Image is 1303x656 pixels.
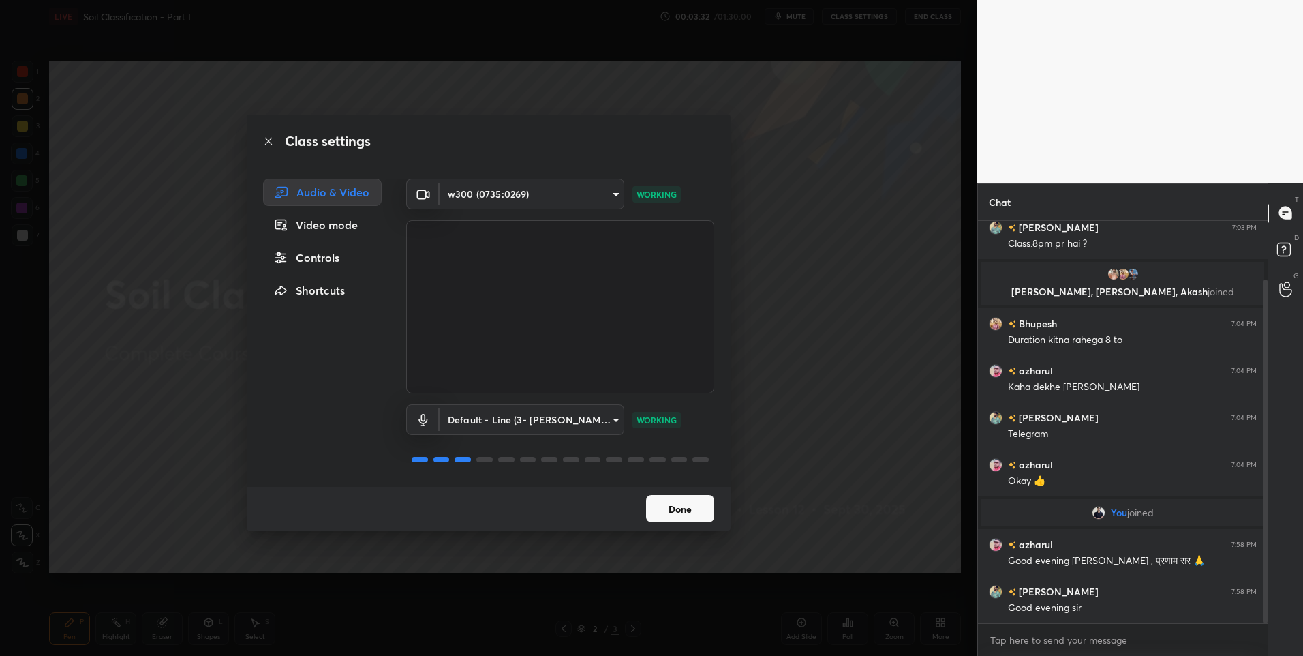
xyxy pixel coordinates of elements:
[1208,285,1234,298] span: joined
[1231,460,1257,468] div: 7:04 PM
[1231,587,1257,595] div: 7:58 PM
[1231,319,1257,327] div: 7:04 PM
[1008,588,1016,596] img: no-rating-badge.077c3623.svg
[989,220,1002,234] img: 3
[1293,271,1299,281] p: G
[637,188,677,200] p: WORKING
[1016,411,1099,425] h6: [PERSON_NAME]
[989,363,1002,377] img: 34cad3b661d84fbc83b337b1dcc3eddf.jpg
[263,277,382,304] div: Shortcuts
[1231,540,1257,548] div: 7:58 PM
[1016,316,1057,331] h6: Bhupesh
[1126,267,1139,281] img: d1eca11627db435fa99b97f22aa05bd6.jpg
[263,179,382,206] div: Audio & Video
[1008,333,1257,347] div: Duration kitna rahega 8 to
[978,184,1022,220] p: Chat
[1092,506,1105,520] img: 3a38f146e3464b03b24dd93f76ec5ac5.jpg
[1008,475,1257,488] div: Okay 👍
[978,221,1268,623] div: grid
[285,131,371,151] h2: Class settings
[440,404,624,435] div: w300 (0735:0269)
[1231,366,1257,374] div: 7:04 PM
[263,211,382,239] div: Video mode
[989,316,1002,330] img: c186aaa793624610b708eb78cdc9b798.jpg
[1016,363,1053,378] h6: azharul
[989,458,1002,471] img: 34cad3b661d84fbc83b337b1dcc3eddf.jpg
[1127,507,1154,518] span: joined
[1016,584,1099,599] h6: [PERSON_NAME]
[1008,237,1257,251] div: Class.8pm pr hai ?
[1008,368,1016,375] img: no-rating-badge.077c3623.svg
[646,495,714,522] button: Done
[989,411,1002,424] img: 3
[1008,415,1016,422] img: no-rating-badge.077c3623.svg
[1295,194,1299,205] p: T
[989,584,1002,598] img: 3
[1016,220,1099,235] h6: [PERSON_NAME]
[1008,320,1016,328] img: no-rating-badge.077c3623.svg
[263,244,382,271] div: Controls
[1008,381,1257,394] div: Kaha dekhe [PERSON_NAME]
[990,286,1256,297] p: [PERSON_NAME], [PERSON_NAME], Akash
[1016,537,1053,552] h6: azharul
[1107,267,1120,281] img: 51598d9d08a5417698366b323d63f9d4.jpg
[1116,267,1130,281] img: c186aaa793624610b708eb78cdc9b798.jpg
[637,414,677,426] p: WORKING
[1016,458,1053,472] h6: azharul
[1008,224,1016,232] img: no-rating-badge.077c3623.svg
[1008,554,1257,568] div: Good evening [PERSON_NAME] , प्रणाम सर 🙏
[1231,413,1257,421] div: 7:04 PM
[1008,462,1016,469] img: no-rating-badge.077c3623.svg
[1111,507,1127,518] span: You
[1232,223,1257,231] div: 7:03 PM
[1008,428,1257,441] div: Telegram
[1008,541,1016,549] img: no-rating-badge.077c3623.svg
[989,537,1002,551] img: 34cad3b661d84fbc83b337b1dcc3eddf.jpg
[1008,601,1257,615] div: Good evening sir
[1294,233,1299,243] p: D
[440,179,624,209] div: w300 (0735:0269)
